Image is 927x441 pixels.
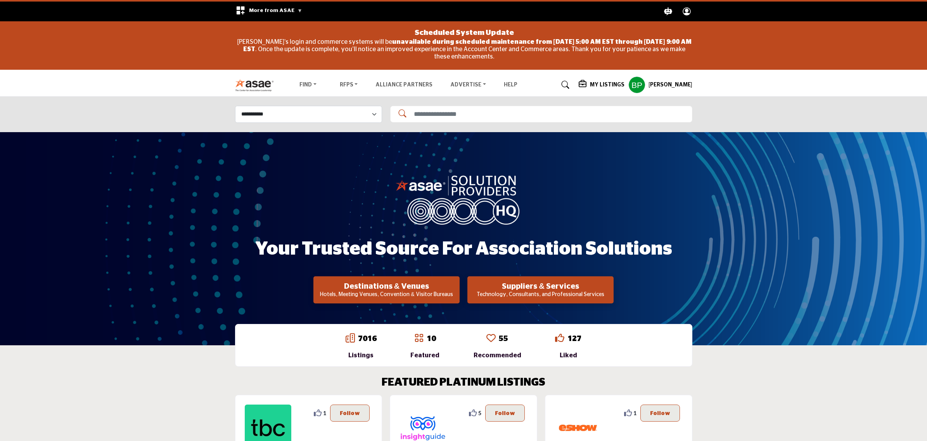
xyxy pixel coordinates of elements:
p: [PERSON_NAME]'s login and commerce systems will be . Once the update is complete, you'll notice a... [237,38,692,61]
a: Advertise [445,79,491,90]
strong: unavailable during scheduled maintenance from [DATE] 5:00 AM EST through [DATE] 9:00 AM EST [243,39,691,52]
span: 1 [323,409,326,417]
h5: [PERSON_NAME] [649,81,692,89]
button: Follow [330,405,370,422]
select: Select Listing Type Dropdown [235,106,382,122]
div: Scheduled System Update [237,25,692,38]
div: Recommended [474,351,521,360]
a: Go to Featured [414,333,424,344]
span: 1 [633,409,636,417]
span: 5 [478,409,481,417]
a: 7016 [358,335,377,343]
h2: FEATURED PLATINUM LISTINGS [382,376,545,389]
div: Featured [410,351,439,360]
button: Destinations & Venues Hotels, Meeting Venues, Convention & Visitor Bureaus [313,276,460,303]
h5: My Listings [590,81,624,88]
div: My Listings [579,80,624,90]
h2: Suppliers & Services [470,282,611,291]
p: Hotels, Meeting Venues, Convention & Visitor Bureaus [316,291,457,299]
a: Find [294,79,322,90]
p: Technology, Consultants, and Professional Services [470,291,611,299]
a: 127 [567,335,581,343]
div: More from ASAE [231,2,307,21]
div: Listings [346,351,377,360]
input: Search Solutions [390,106,692,122]
a: Help [504,82,517,88]
p: Follow [340,409,360,417]
img: image [396,174,531,225]
i: Go to Liked [555,333,564,343]
button: Show hide supplier dropdown [628,76,645,93]
a: 55 [499,335,508,343]
button: Suppliers & Services Technology, Consultants, and Professional Services [467,276,614,303]
a: Alliance Partners [375,82,432,88]
button: Follow [485,405,525,422]
span: More from ASAE [249,8,302,13]
a: RFPs [334,79,363,90]
h1: Your Trusted Source for Association Solutions [255,237,672,261]
img: Site Logo [235,79,278,91]
h2: Destinations & Venues [316,282,457,291]
p: Follow [650,409,670,417]
a: Go to Recommended [486,333,496,344]
button: Follow [640,405,680,422]
a: 10 [427,335,436,343]
p: Follow [495,409,515,417]
a: Search [554,79,574,91]
div: Liked [555,351,581,360]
